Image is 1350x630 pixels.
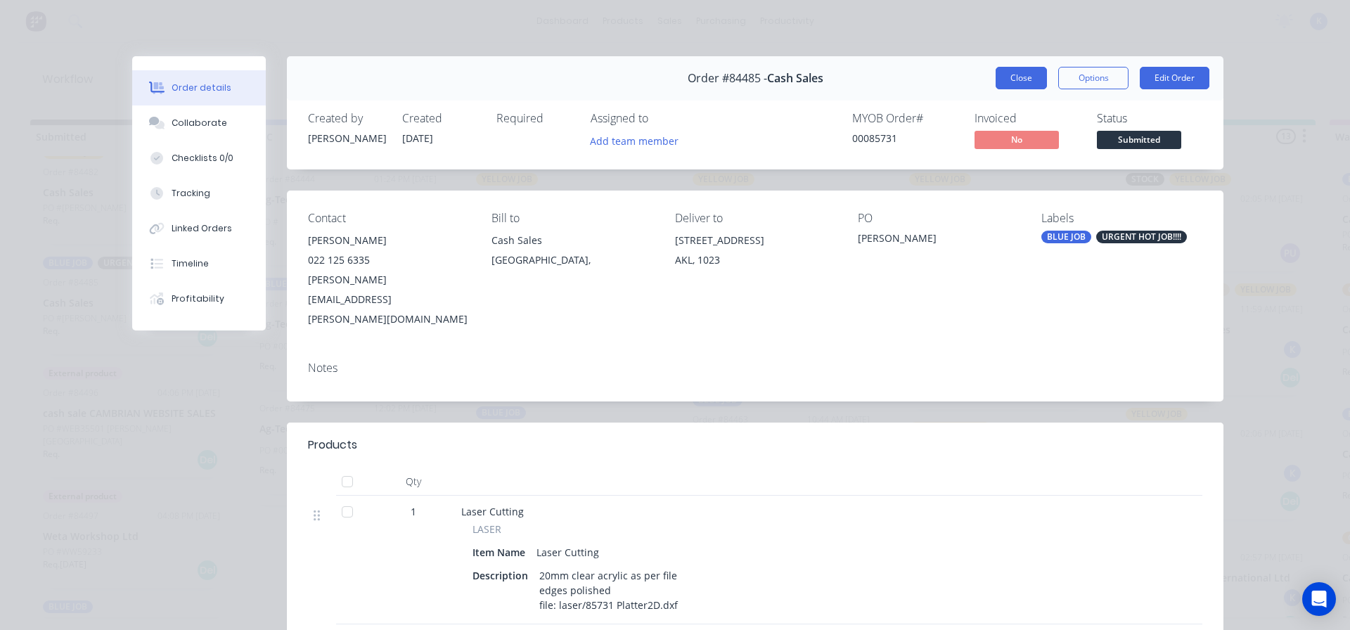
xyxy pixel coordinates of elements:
[491,231,652,250] div: Cash Sales
[172,152,233,165] div: Checklists 0/0
[583,131,686,150] button: Add team member
[308,112,385,125] div: Created by
[172,187,210,200] div: Tracking
[132,281,266,316] button: Profitability
[472,542,531,562] div: Item Name
[534,565,683,615] div: 20mm clear acrylic as per file edges polished file: laser/85731 Platter2D.dxf
[675,212,836,225] div: Deliver to
[172,117,227,129] div: Collaborate
[1097,131,1181,152] button: Submitted
[491,231,652,276] div: Cash Sales[GEOGRAPHIC_DATA],
[1041,212,1202,225] div: Labels
[767,72,823,85] span: Cash Sales
[675,231,836,276] div: [STREET_ADDRESS]AKL, 1023
[308,212,469,225] div: Contact
[858,231,1019,250] div: [PERSON_NAME]
[308,131,385,146] div: [PERSON_NAME]
[308,250,469,270] div: 022 125 6335
[461,505,524,518] span: Laser Cutting
[675,231,836,250] div: [STREET_ADDRESS]
[308,231,469,329] div: [PERSON_NAME]022 125 6335[PERSON_NAME][EMAIL_ADDRESS][PERSON_NAME][DOMAIN_NAME]
[411,504,416,519] span: 1
[1058,67,1129,89] button: Options
[132,211,266,246] button: Linked Orders
[1096,231,1187,243] div: URGENT HOT JOB!!!!
[852,112,958,125] div: MYOB Order #
[472,565,534,586] div: Description
[1041,231,1091,243] div: BLUE JOB
[688,72,767,85] span: Order #84485 -
[472,522,501,536] span: LASER
[308,437,357,454] div: Products
[975,131,1059,148] span: No
[132,176,266,211] button: Tracking
[531,542,605,562] div: Laser Cutting
[308,231,469,250] div: [PERSON_NAME]
[172,292,224,305] div: Profitability
[852,131,958,146] div: 00085731
[132,105,266,141] button: Collaborate
[402,112,480,125] div: Created
[858,212,1019,225] div: PO
[172,82,231,94] div: Order details
[675,250,836,270] div: AKL, 1023
[591,112,731,125] div: Assigned to
[371,468,456,496] div: Qty
[1097,131,1181,148] span: Submitted
[132,141,266,176] button: Checklists 0/0
[402,131,433,145] span: [DATE]
[1302,582,1336,616] div: Open Intercom Messenger
[1097,112,1202,125] div: Status
[308,361,1202,375] div: Notes
[996,67,1047,89] button: Close
[132,246,266,281] button: Timeline
[1140,67,1209,89] button: Edit Order
[132,70,266,105] button: Order details
[172,257,209,270] div: Timeline
[491,212,652,225] div: Bill to
[172,222,232,235] div: Linked Orders
[591,131,686,150] button: Add team member
[496,112,574,125] div: Required
[491,250,652,270] div: [GEOGRAPHIC_DATA],
[975,112,1080,125] div: Invoiced
[308,270,469,329] div: [PERSON_NAME][EMAIL_ADDRESS][PERSON_NAME][DOMAIN_NAME]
